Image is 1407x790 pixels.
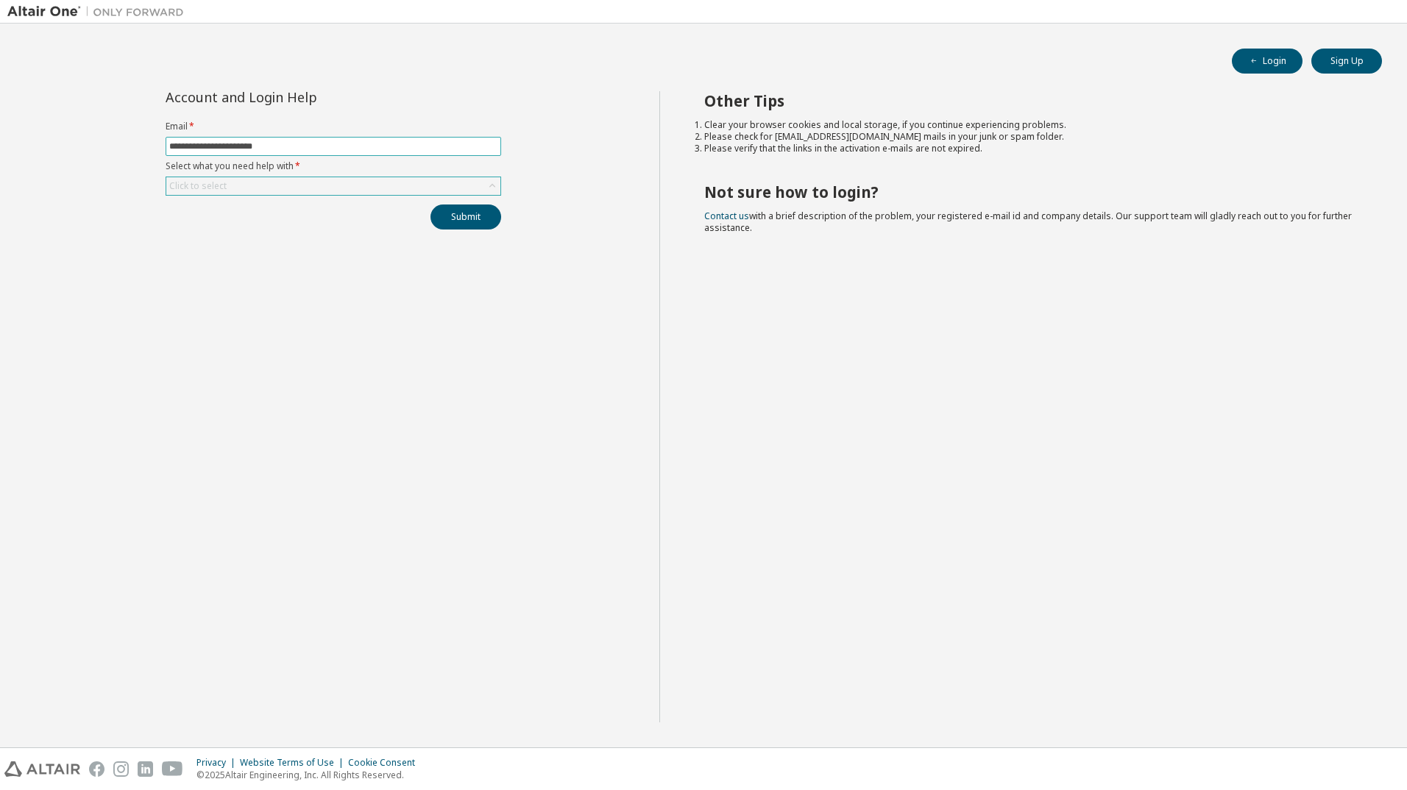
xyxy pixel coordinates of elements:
[4,761,80,777] img: altair_logo.svg
[704,91,1356,110] h2: Other Tips
[704,210,749,222] a: Contact us
[7,4,191,19] img: Altair One
[138,761,153,777] img: linkedin.svg
[704,143,1356,154] li: Please verify that the links in the activation e-mails are not expired.
[1232,49,1303,74] button: Login
[169,180,227,192] div: Click to select
[704,210,1352,234] span: with a brief description of the problem, your registered e-mail id and company details. Our suppo...
[89,761,104,777] img: facebook.svg
[113,761,129,777] img: instagram.svg
[196,757,240,769] div: Privacy
[166,91,434,103] div: Account and Login Help
[1311,49,1382,74] button: Sign Up
[704,119,1356,131] li: Clear your browser cookies and local storage, if you continue experiencing problems.
[240,757,348,769] div: Website Terms of Use
[162,761,183,777] img: youtube.svg
[166,177,500,195] div: Click to select
[704,182,1356,202] h2: Not sure how to login?
[430,204,501,229] button: Submit
[348,757,424,769] div: Cookie Consent
[166,160,501,172] label: Select what you need help with
[196,769,424,781] p: © 2025 Altair Engineering, Inc. All Rights Reserved.
[166,121,501,132] label: Email
[704,131,1356,143] li: Please check for [EMAIL_ADDRESS][DOMAIN_NAME] mails in your junk or spam folder.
